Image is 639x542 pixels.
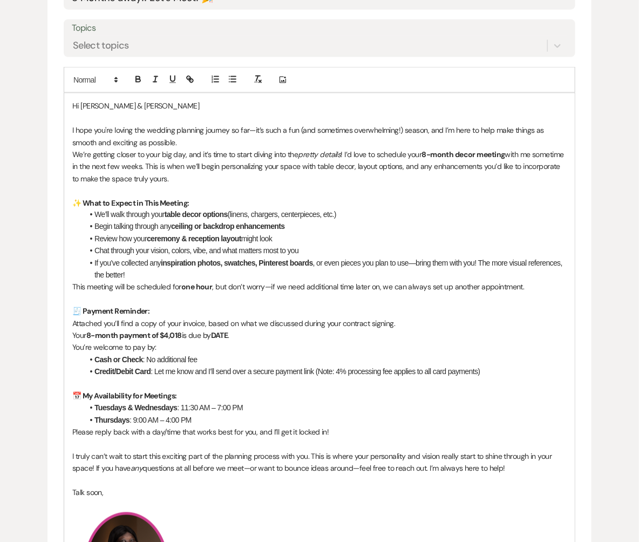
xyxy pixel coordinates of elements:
[94,404,177,412] strong: Tuesdays & Wednesdays
[72,307,149,316] strong: 🧾 Payment Reminder:
[94,368,151,376] strong: Credit/Debit Card
[94,416,130,425] strong: Thursdays
[72,487,567,499] p: Talk soon,
[72,281,567,293] p: This meeting will be scheduled for , but don’t worry—if we need additional time later on, we can ...
[72,198,189,208] strong: ✨ What to Expect in This Meeting:
[131,464,142,473] em: any
[83,258,567,282] li: If you’ve collected any , or even pieces you plan to use—bring them with you! The more visual ref...
[83,366,567,378] li: : Let me know and I’ll send over a secure payment link (Note: 4% processing fee applies to all ca...
[83,221,567,233] li: Begin talking through any
[83,402,567,414] li: : 11:30 AM – 7:00 PM
[181,282,213,292] strong: one hour
[72,124,567,148] p: I hope you're loving the wedding planning journey so far—it’s such a fun (and sometimes overwhelm...
[83,233,567,245] li: Review how your might look
[147,235,241,243] strong: ceremony & reception layout
[83,415,567,426] li: : 9:00 AM – 4:00 PM
[72,426,567,438] p: Please reply back with a day/time that works best for you, and I’ll get it locked in!
[73,39,129,53] div: Select topics
[171,222,285,231] strong: ceiling or backdrop enhancements
[72,451,567,475] p: I truly can’t wait to start this exciting part of the planning process with you. This is where yo...
[72,318,567,330] p: Attached you’ll find a copy of your invoice, based on what we discussed during your contract sign...
[161,259,313,268] strong: inspiration photos, swatches, Pinterest boards
[72,391,177,401] strong: 📅 My Availability for Meetings:
[72,148,567,185] p: We’re getting closer to your big day, and it’s time to start diving into the ! I’d love to schedu...
[72,342,567,354] p: You’re welcome to pay by:
[72,100,567,112] p: Hi [PERSON_NAME] & [PERSON_NAME]
[83,245,567,257] li: Chat through your vision, colors, vibe, and what matters most to you
[83,354,567,366] li: : No additional fee
[94,356,143,364] strong: Cash or Check
[165,211,228,219] strong: table decor options
[422,150,505,159] strong: 8-month decor meeting
[83,209,567,221] li: We’ll walk through your (linens, chargers, centerpieces, etc.)
[211,331,228,341] strong: DATE
[72,330,567,342] p: Your is due by .
[298,150,341,159] em: pretty details
[86,331,182,341] strong: 8-month payment of $4,018
[72,21,567,36] label: Topics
